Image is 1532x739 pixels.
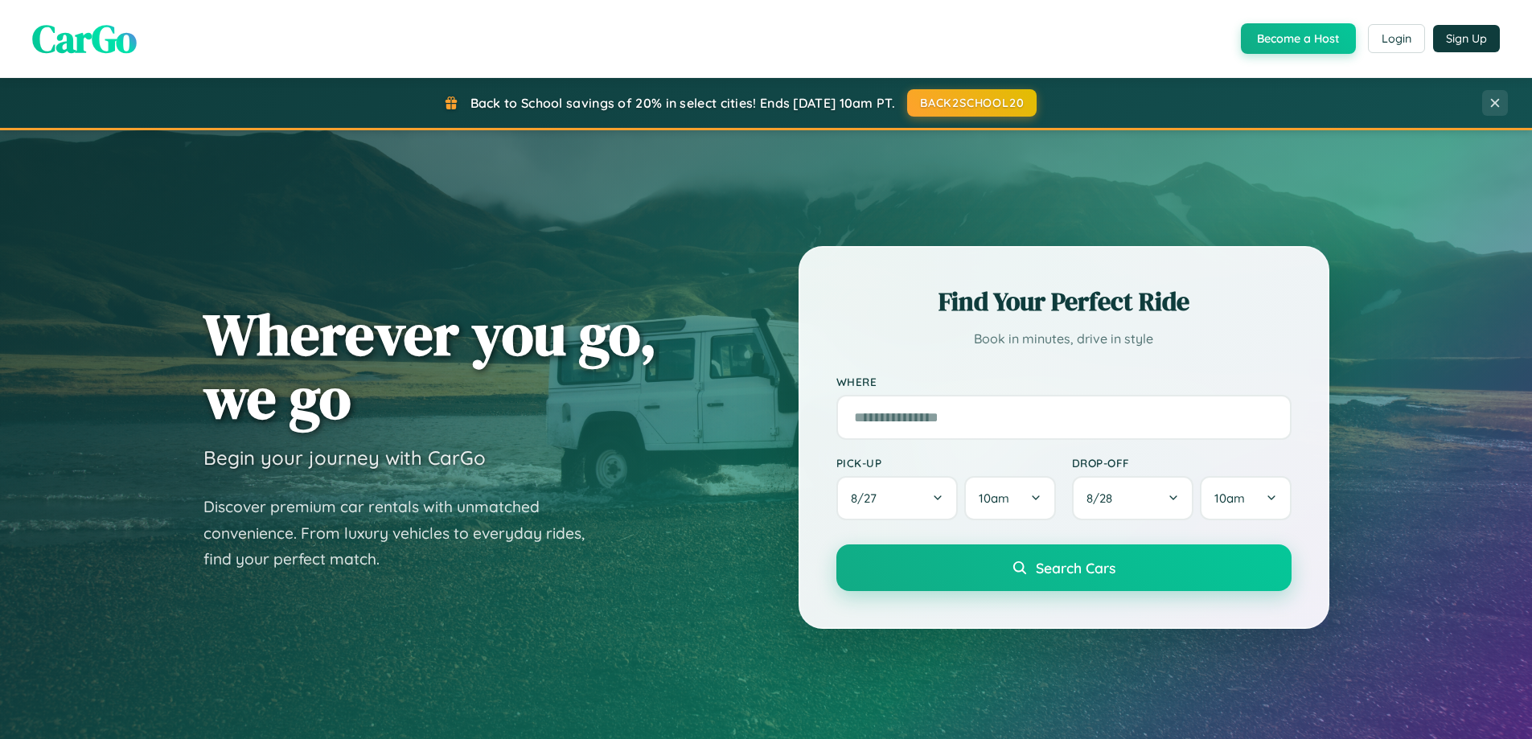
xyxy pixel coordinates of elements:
button: 8/28 [1072,476,1194,520]
button: 10am [1200,476,1291,520]
h1: Wherever you go, we go [203,302,657,429]
label: Where [836,375,1292,388]
button: 8/27 [836,476,959,520]
label: Pick-up [836,456,1056,470]
p: Book in minutes, drive in style [836,327,1292,351]
span: Search Cars [1036,559,1115,577]
span: Back to School savings of 20% in select cities! Ends [DATE] 10am PT. [470,95,895,111]
button: Become a Host [1241,23,1356,54]
span: CarGo [32,12,137,65]
span: 10am [979,491,1009,506]
label: Drop-off [1072,456,1292,470]
h3: Begin your journey with CarGo [203,445,486,470]
button: Login [1368,24,1425,53]
button: Search Cars [836,544,1292,591]
span: 10am [1214,491,1245,506]
p: Discover premium car rentals with unmatched convenience. From luxury vehicles to everyday rides, ... [203,494,606,573]
span: 8 / 28 [1086,491,1120,506]
button: BACK2SCHOOL20 [907,89,1037,117]
button: 10am [964,476,1055,520]
span: 8 / 27 [851,491,885,506]
h2: Find Your Perfect Ride [836,284,1292,319]
button: Sign Up [1433,25,1500,52]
